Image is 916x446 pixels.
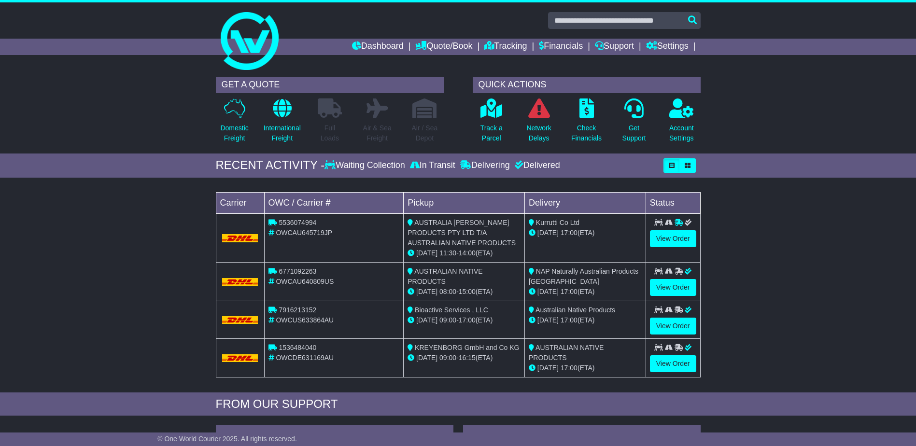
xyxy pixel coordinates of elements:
span: 11:30 [439,249,456,257]
td: Pickup [404,192,525,213]
span: 14:00 [459,249,476,257]
td: OWC / Carrier # [264,192,404,213]
div: - (ETA) [408,287,521,297]
span: OWCDE631169AU [276,354,334,362]
span: [DATE] [537,229,559,237]
span: [DATE] [537,316,559,324]
div: GET A QUOTE [216,77,444,93]
span: NAP Naturally Australian Products [GEOGRAPHIC_DATA] [529,267,638,285]
span: [DATE] [537,288,559,295]
span: Australian Native Products [536,306,615,314]
span: 7916213152 [279,306,316,314]
span: 17:00 [561,229,578,237]
p: Full Loads [318,123,342,143]
td: Carrier [216,192,264,213]
span: © One World Courier 2025. All rights reserved. [157,435,297,443]
div: RECENT ACTIVITY - [216,158,325,172]
div: Delivered [512,160,560,171]
div: - (ETA) [408,248,521,258]
p: Air & Sea Freight [363,123,392,143]
span: AUSTRALIAN NATIVE PRODUCTS [408,267,482,285]
span: OWCUS633864AU [276,316,334,324]
div: - (ETA) [408,315,521,325]
a: Tracking [484,39,527,55]
a: DomesticFreight [220,98,249,149]
a: View Order [650,355,696,372]
a: NetworkDelays [526,98,551,149]
td: Delivery [524,192,646,213]
p: Network Delays [526,123,551,143]
span: 08:00 [439,288,456,295]
span: OWCAU640809US [276,278,334,285]
p: Track a Parcel [480,123,503,143]
a: Track aParcel [480,98,503,149]
div: - (ETA) [408,353,521,363]
span: 09:00 [439,354,456,362]
a: Settings [646,39,689,55]
a: View Order [650,230,696,247]
div: Delivering [458,160,512,171]
div: Waiting Collection [324,160,407,171]
p: Domestic Freight [220,123,248,143]
td: Status [646,192,700,213]
span: OWCAU645719JP [276,229,332,237]
div: (ETA) [529,363,642,373]
span: AUSTRALIA [PERSON_NAME] PRODUCTS PTY LTD T/A AUSTRALIAN NATIVE PRODUCTS [408,219,516,247]
span: 17:00 [561,364,578,372]
span: 1536484040 [279,344,316,351]
a: Dashboard [352,39,404,55]
a: CheckFinancials [571,98,602,149]
span: 17:00 [459,316,476,324]
a: View Order [650,279,696,296]
div: (ETA) [529,315,642,325]
span: 09:00 [439,316,456,324]
p: Air / Sea Depot [412,123,438,143]
span: KREYENBORG GmbH and Co KG [415,344,519,351]
img: DHL.png [222,354,258,362]
a: InternationalFreight [263,98,301,149]
span: [DATE] [416,354,437,362]
div: QUICK ACTIONS [473,77,701,93]
span: [DATE] [537,364,559,372]
div: FROM OUR SUPPORT [216,397,701,411]
p: International Freight [264,123,301,143]
div: (ETA) [529,287,642,297]
span: 6771092263 [279,267,316,275]
div: In Transit [408,160,458,171]
img: DHL.png [222,316,258,324]
img: DHL.png [222,278,258,286]
a: GetSupport [621,98,646,149]
span: 5536074994 [279,219,316,226]
img: DHL.png [222,234,258,242]
span: AUSTRALIAN NATIVE PRODUCTS [529,344,604,362]
span: 17:00 [561,316,578,324]
a: View Order [650,318,696,334]
span: [DATE] [416,249,437,257]
p: Account Settings [669,123,694,143]
a: Financials [539,39,583,55]
a: Support [595,39,634,55]
span: [DATE] [416,316,437,324]
span: Kurrutti Co Ltd [536,219,579,226]
span: [DATE] [416,288,437,295]
a: Quote/Book [415,39,472,55]
span: 16:15 [459,354,476,362]
a: AccountSettings [669,98,694,149]
div: (ETA) [529,228,642,238]
span: 15:00 [459,288,476,295]
span: Bioactive Services , LLC [415,306,488,314]
p: Check Financials [571,123,602,143]
span: 17:00 [561,288,578,295]
p: Get Support [622,123,646,143]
